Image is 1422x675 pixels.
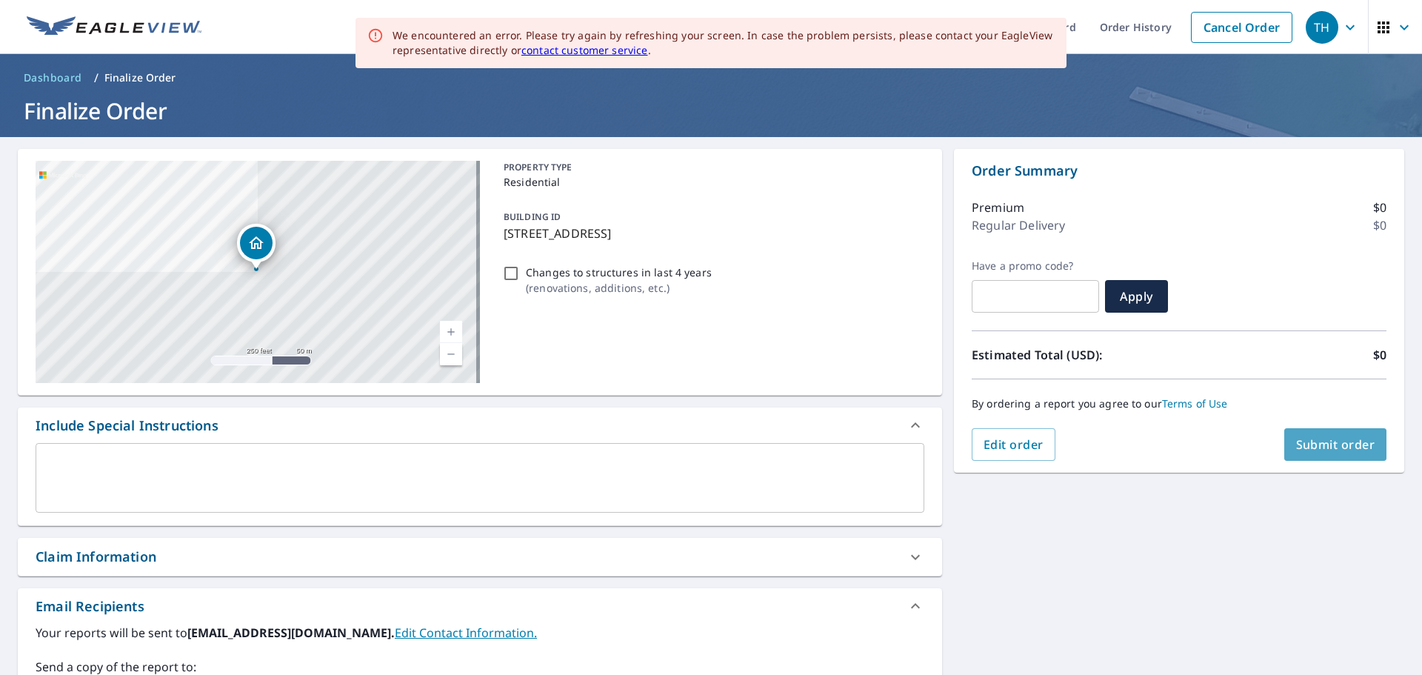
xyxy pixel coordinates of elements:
[504,225,918,242] p: [STREET_ADDRESS]
[393,28,1055,58] div: We encountered an error. Please try again by refreshing your screen. In case the problem persists...
[526,265,712,280] p: Changes to structures in last 4 years
[972,216,1065,234] p: Regular Delivery
[521,43,648,57] a: contact customer service
[972,346,1179,364] p: Estimated Total (USD):
[526,280,712,296] p: ( renovations, additions, etc. )
[18,66,1404,90] nav: breadcrumb
[395,625,537,641] a: EditContactInfo
[504,174,918,190] p: Residential
[1373,346,1386,364] p: $0
[36,596,144,616] div: Email Recipients
[36,416,218,436] div: Include Special Instructions
[1306,11,1338,44] div: TH
[972,199,1024,216] p: Premium
[440,343,462,365] a: Current Level 17, Zoom Out
[1162,396,1228,410] a: Terms of Use
[237,224,276,270] div: Dropped pin, building 1, Residential property, 3466 S Millbrook Ave Springfield, MO 65807
[24,70,82,85] span: Dashboard
[440,321,462,343] a: Current Level 17, Zoom In
[1296,436,1375,453] span: Submit order
[984,436,1044,453] span: Edit order
[36,624,924,642] label: Your reports will be sent to
[18,96,1404,126] h1: Finalize Order
[972,397,1386,410] p: By ordering a report you agree to our
[18,408,942,443] div: Include Special Instructions
[1284,428,1387,461] button: Submit order
[504,210,561,223] p: BUILDING ID
[1117,288,1156,305] span: Apply
[972,259,1099,273] label: Have a promo code?
[972,161,1386,181] p: Order Summary
[104,70,176,85] p: Finalize Order
[1105,280,1168,313] button: Apply
[27,16,201,39] img: EV Logo
[18,538,942,576] div: Claim Information
[1191,12,1292,43] a: Cancel Order
[36,547,156,567] div: Claim Information
[187,625,395,641] b: [EMAIL_ADDRESS][DOMAIN_NAME].
[1373,216,1386,234] p: $0
[504,161,918,174] p: PROPERTY TYPE
[18,588,942,624] div: Email Recipients
[972,428,1055,461] button: Edit order
[1373,199,1386,216] p: $0
[18,66,88,90] a: Dashboard
[94,69,99,87] li: /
